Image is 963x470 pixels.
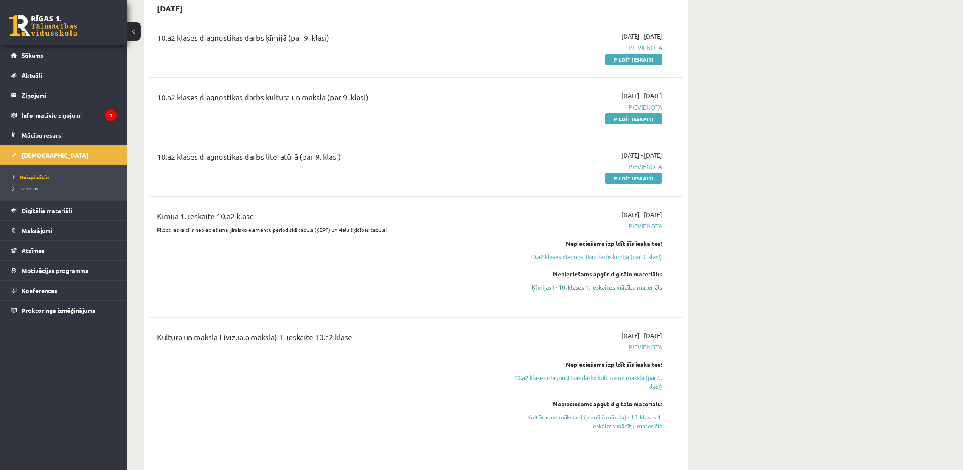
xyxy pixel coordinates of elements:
span: Proktoringa izmēģinājums [22,307,95,314]
span: [DATE] - [DATE] [621,331,662,340]
a: 10.a2 klases diagnostikas darbs ķīmijā (par 9. klasi) [502,252,662,261]
span: [DATE] - [DATE] [621,91,662,100]
span: [DEMOGRAPHIC_DATA] [22,151,88,159]
a: Ziņojumi [11,85,117,105]
a: Pildīt ieskaiti [605,173,662,184]
div: 10.a2 klases diagnostikas darbs kultūrā un mākslā (par 9. klasi) [157,91,489,107]
a: Mācību resursi [11,125,117,145]
span: Konferences [22,287,57,294]
div: 10.a2 klases diagnostikas darbs literatūrā (par 9. klasi) [157,151,489,166]
span: [DATE] - [DATE] [621,210,662,219]
i: 1 [105,110,117,121]
a: Digitālie materiāli [11,201,117,220]
a: Atzīmes [11,241,117,260]
span: [DATE] - [DATE] [621,151,662,160]
span: Pievienota [502,222,662,231]
a: Ķīmijas I - 10. klases 1. ieskaites mācību materiāls [502,283,662,292]
a: Aktuāli [11,65,117,85]
a: [DEMOGRAPHIC_DATA] [11,145,117,165]
a: Pildīt ieskaiti [605,113,662,124]
a: Informatīvie ziņojumi1 [11,105,117,125]
a: Konferences [11,281,117,300]
a: Kultūras un mākslas I (vizuālā māksla) - 10. klases 1. ieskaites mācību materiāls [502,413,662,431]
span: Izlabotās [13,185,38,191]
a: Maksājumi [11,221,117,240]
a: 10.a2 klases diagnostikas darbs kultūrā un mākslā (par 9. klasi) [502,373,662,391]
span: Aktuāli [22,71,42,79]
div: Kultūra un māksla I (vizuālā māksla) 1. ieskaite 10.a2 klase [157,331,489,347]
a: Izlabotās [13,184,119,192]
div: Ķīmija 1. ieskaite 10.a2 klase [157,210,489,226]
p: Pildot ieskaiti ir nepieciešama ķīmisko elementu periodiskā tabula (ĶEPT) un vielu šķīdības tabula! [157,226,489,234]
span: Pievienota [502,103,662,112]
span: Atzīmes [22,247,45,254]
a: Proktoringa izmēģinājums [11,301,117,320]
span: Neizpildītās [13,174,50,180]
span: [DATE] - [DATE] [621,32,662,41]
div: Nepieciešams apgūt digitālo materiālu: [502,270,662,279]
legend: Ziņojumi [22,85,117,105]
span: Pievienota [502,43,662,52]
a: Pildīt ieskaiti [605,54,662,65]
span: Motivācijas programma [22,267,89,274]
div: Nepieciešams apgūt digitālo materiālu: [502,400,662,408]
span: Digitālie materiāli [22,207,72,214]
div: Nepieciešams izpildīt šīs ieskaites: [502,239,662,248]
a: Motivācijas programma [11,261,117,280]
div: 10.a2 klases diagnostikas darbs ķīmijā (par 9. klasi) [157,32,489,48]
span: Pievienota [502,343,662,352]
span: Sākums [22,51,43,59]
a: Sākums [11,45,117,65]
span: Mācību resursi [22,131,63,139]
div: Nepieciešams izpildīt šīs ieskaites: [502,360,662,369]
span: Pievienota [502,162,662,171]
a: Neizpildītās [13,173,119,181]
a: Rīgas 1. Tālmācības vidusskola [9,15,77,36]
legend: Maksājumi [22,221,117,240]
legend: Informatīvie ziņojumi [22,105,117,125]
